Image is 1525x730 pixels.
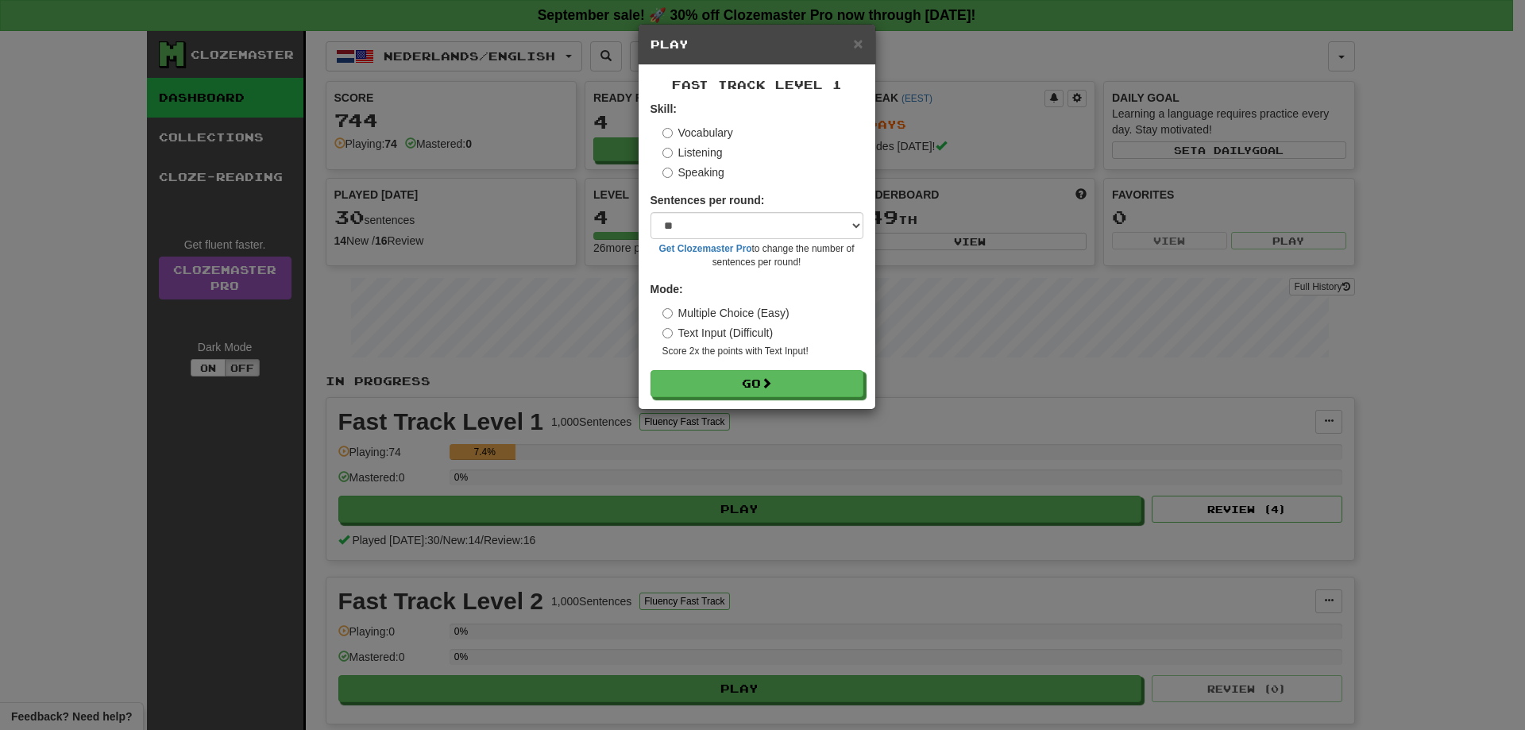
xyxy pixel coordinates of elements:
label: Vocabulary [662,125,733,141]
input: Speaking [662,168,673,178]
input: Text Input (Difficult) [662,328,673,338]
button: Close [853,35,863,52]
strong: Skill: [651,102,677,115]
input: Vocabulary [662,128,673,138]
input: Multiple Choice (Easy) [662,308,673,319]
a: Get Clozemaster Pro [659,243,752,254]
span: × [853,34,863,52]
h5: Play [651,37,863,52]
strong: Mode: [651,283,683,295]
label: Listening [662,145,723,160]
label: Sentences per round: [651,192,765,208]
label: Speaking [662,164,724,180]
small: Score 2x the points with Text Input ! [662,345,863,358]
button: Go [651,370,863,397]
small: to change the number of sentences per round! [651,242,863,269]
label: Multiple Choice (Easy) [662,305,790,321]
span: Fast Track Level 1 [672,78,842,91]
label: Text Input (Difficult) [662,325,774,341]
input: Listening [662,148,673,158]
